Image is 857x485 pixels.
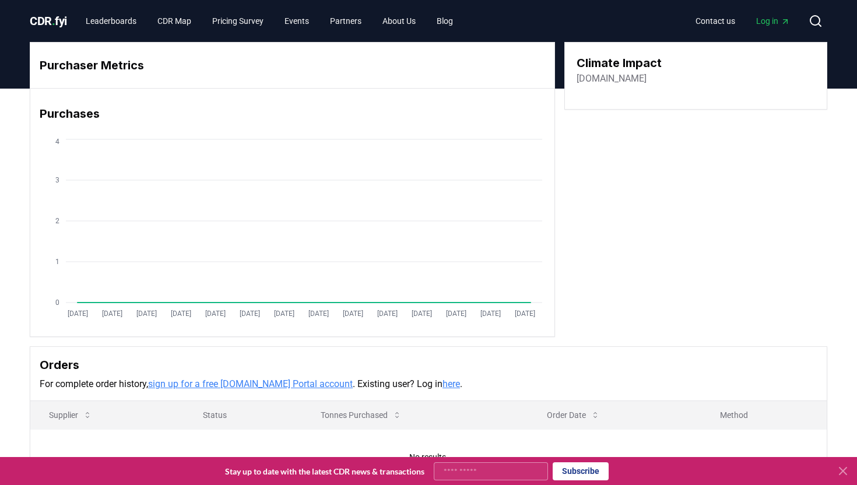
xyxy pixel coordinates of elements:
h3: Orders [40,356,817,374]
tspan: [DATE] [308,310,329,318]
p: Status [194,409,292,421]
h3: Purchases [40,105,545,122]
a: Events [275,10,318,31]
a: About Us [373,10,425,31]
tspan: [DATE] [102,310,122,318]
tspan: [DATE] [515,310,535,318]
a: Log in [747,10,799,31]
tspan: [DATE] [240,310,260,318]
a: Leaderboards [76,10,146,31]
tspan: 4 [55,138,59,146]
tspan: [DATE] [446,310,466,318]
button: Supplier [40,403,101,427]
a: [DOMAIN_NAME] [577,72,647,86]
a: Contact us [686,10,744,31]
a: Partners [321,10,371,31]
h3: Climate Impact [577,54,662,72]
button: Order Date [538,403,609,427]
td: No results. [30,429,827,485]
p: For complete order history, . Existing user? Log in . [40,377,817,391]
tspan: 2 [55,217,59,225]
tspan: 1 [55,258,59,266]
tspan: [DATE] [480,310,501,318]
p: Method [711,409,817,421]
tspan: [DATE] [343,310,363,318]
tspan: 0 [55,298,59,307]
tspan: [DATE] [68,310,88,318]
nav: Main [76,10,462,31]
a: CDR Map [148,10,201,31]
tspan: [DATE] [274,310,294,318]
span: CDR fyi [30,14,67,28]
tspan: [DATE] [377,310,398,318]
a: CDR.fyi [30,13,67,29]
a: here [442,378,460,389]
tspan: [DATE] [412,310,432,318]
span: . [52,14,55,28]
a: sign up for a free [DOMAIN_NAME] Portal account [148,378,353,389]
a: Blog [427,10,462,31]
tspan: [DATE] [171,310,191,318]
tspan: [DATE] [205,310,226,318]
span: Log in [756,15,790,27]
h3: Purchaser Metrics [40,57,545,74]
tspan: 3 [55,176,59,184]
nav: Main [686,10,799,31]
button: Tonnes Purchased [311,403,411,427]
tspan: [DATE] [136,310,157,318]
a: Pricing Survey [203,10,273,31]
